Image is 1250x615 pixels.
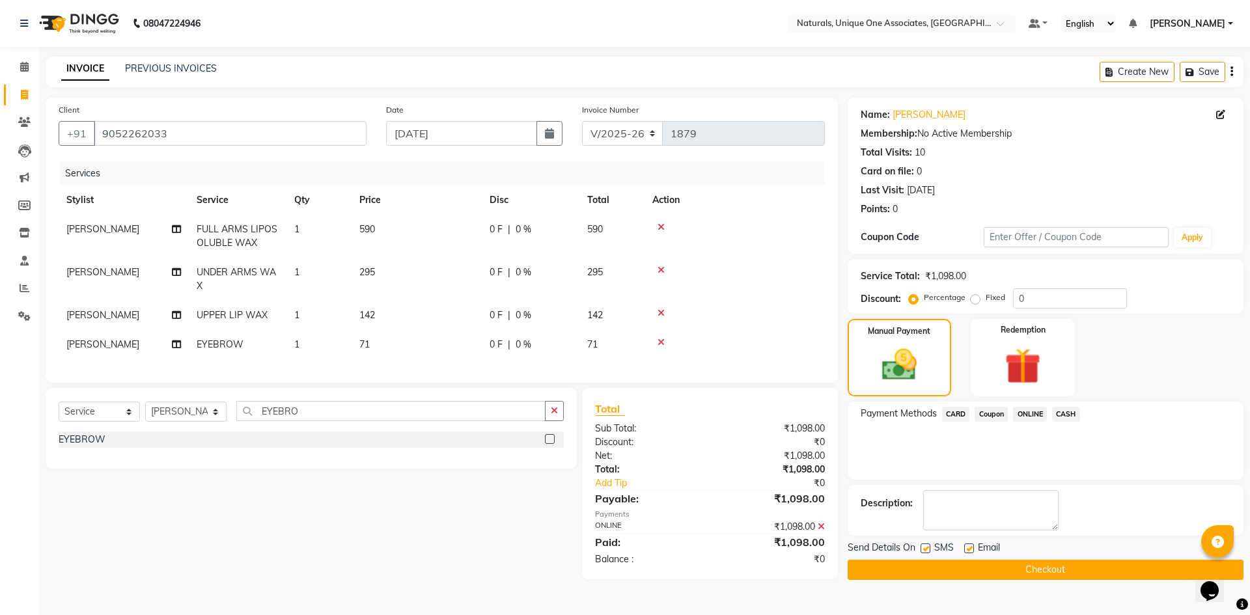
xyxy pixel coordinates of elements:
span: 1 [294,309,299,321]
span: [PERSON_NAME] [66,223,139,235]
div: 10 [915,146,925,159]
label: Percentage [924,292,965,303]
span: UPPER LIP WAX [197,309,268,321]
span: CARD [942,407,970,422]
span: 0 F [490,308,503,322]
span: 142 [587,309,603,321]
span: Send Details On [848,541,915,557]
a: Add Tip [585,476,730,490]
div: Card on file: [861,165,914,178]
div: Coupon Code [861,230,984,244]
div: No Active Membership [861,127,1230,141]
label: Client [59,104,79,116]
span: EYEBROW [197,338,243,350]
div: Total Visits: [861,146,912,159]
span: | [508,266,510,279]
span: 0 % [516,266,531,279]
span: 0 F [490,338,503,351]
span: [PERSON_NAME] [66,309,139,321]
button: Apply [1174,228,1211,247]
button: +91 [59,121,95,146]
th: Total [579,185,645,215]
div: Total: [585,463,710,476]
div: Payments [595,509,825,520]
th: Disc [482,185,579,215]
div: ₹1,098.00 [710,422,834,435]
th: Stylist [59,185,189,215]
img: logo [33,5,122,42]
span: 1 [294,223,299,235]
span: 590 [587,223,603,235]
img: _gift.svg [993,344,1052,389]
div: Points: [861,202,890,216]
div: 0 [917,165,922,178]
span: 142 [359,309,375,321]
a: PREVIOUS INVOICES [125,62,217,74]
span: Email [978,541,1000,557]
span: 590 [359,223,375,235]
span: 295 [587,266,603,278]
button: Create New [1100,62,1174,82]
button: Checkout [848,560,1243,580]
span: 71 [587,338,598,350]
span: 0 F [490,223,503,236]
span: ONLINE [1013,407,1047,422]
input: Search by Name/Mobile/Email/Code [94,121,367,146]
div: 0 [893,202,898,216]
span: 295 [359,266,375,278]
button: Save [1180,62,1225,82]
div: ₹1,098.00 [710,449,834,463]
div: ₹0 [710,553,834,566]
label: Manual Payment [868,325,930,337]
div: Sub Total: [585,422,710,435]
div: Description: [861,497,913,510]
div: Name: [861,108,890,122]
input: Enter Offer / Coupon Code [984,227,1169,247]
th: Action [645,185,825,215]
div: ONLINE [585,520,710,534]
a: INVOICE [61,57,109,81]
label: Redemption [1001,324,1046,336]
span: Payment Methods [861,407,937,420]
div: Balance : [585,553,710,566]
div: ₹1,098.00 [710,534,834,550]
div: Net: [585,449,710,463]
span: | [508,223,510,236]
label: Invoice Number [582,104,639,116]
span: Total [595,402,625,416]
th: Service [189,185,286,215]
div: Payable: [585,491,710,506]
span: [PERSON_NAME] [1150,17,1225,31]
div: ₹1,098.00 [710,463,834,476]
img: _cash.svg [871,345,928,385]
div: ₹1,098.00 [710,520,834,534]
div: ₹0 [730,476,834,490]
span: 1 [294,266,299,278]
span: 0 % [516,338,531,351]
span: Coupon [975,407,1008,422]
div: Service Total: [861,269,920,283]
div: EYEBROW [59,433,105,446]
b: 08047224946 [143,5,201,42]
div: Paid: [585,534,710,550]
div: ₹1,098.00 [710,491,834,506]
div: Membership: [861,127,917,141]
span: FULL ARMS LIPOSOLUBLE WAX [197,223,277,249]
iframe: chat widget [1195,563,1237,602]
span: | [508,308,510,322]
span: 1 [294,338,299,350]
span: 71 [359,338,370,350]
div: Services [60,161,835,185]
span: [PERSON_NAME] [66,266,139,278]
div: Discount: [585,435,710,449]
input: Search or Scan [236,401,546,421]
th: Price [352,185,482,215]
div: Discount: [861,292,901,306]
span: 0 F [490,266,503,279]
label: Date [386,104,404,116]
a: [PERSON_NAME] [893,108,965,122]
span: CASH [1052,407,1080,422]
div: ₹0 [710,435,834,449]
div: Last Visit: [861,184,904,197]
span: SMS [934,541,954,557]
